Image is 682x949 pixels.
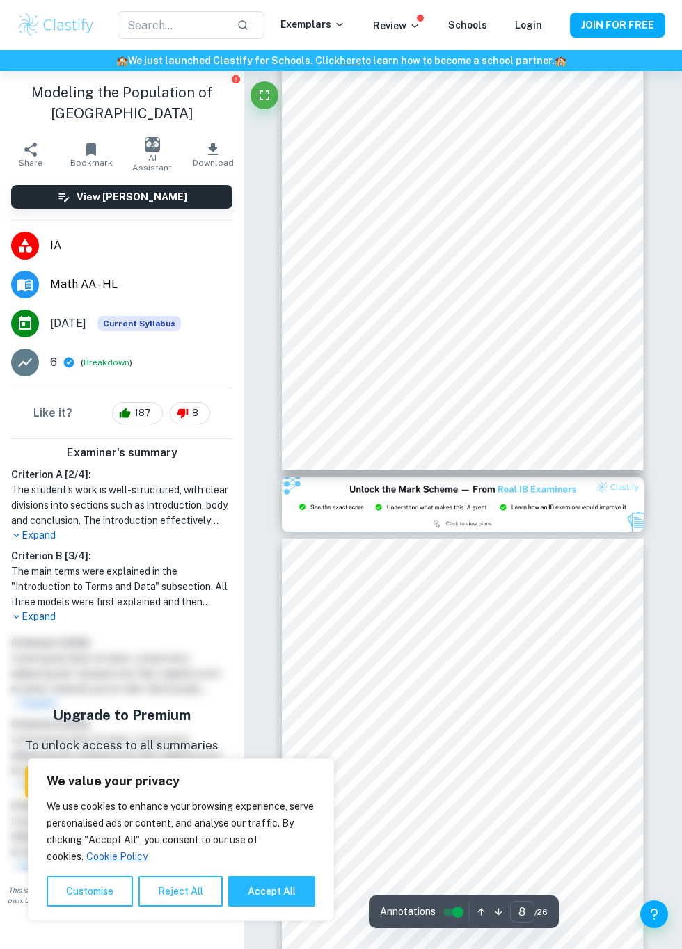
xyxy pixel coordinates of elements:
div: We value your privacy [28,758,334,921]
span: Annotations [380,904,436,919]
span: Bookmark [70,158,113,168]
h6: Criterion A [ 2 / 4 ]: [11,467,232,482]
span: This is an example of past student work. Do not copy or submit as your own. Use to understand the... [6,885,238,916]
div: 187 [112,402,163,424]
a: Login [515,19,542,31]
span: AI Assistant [130,153,175,173]
a: Cookie Policy [86,850,148,863]
p: Expand [11,528,232,543]
h1: The student's work is well-structured, with clear divisions into sections such as introduction, b... [11,482,232,528]
button: Help and Feedback [640,900,668,928]
span: Current Syllabus [97,316,181,331]
span: 187 [127,406,159,420]
h6: Criterion B [ 3 / 4 ]: [11,548,232,564]
h6: We just launched Clastify for Schools. Click to learn how to become a school partner. [3,53,679,68]
button: AI Assistant [122,135,183,174]
span: / 26 [534,906,548,918]
span: 8 [184,406,206,420]
img: AI Assistant [145,137,160,152]
a: here [340,55,361,66]
button: JOIN FOR FREE [570,13,665,38]
span: Math AA - HL [50,276,232,293]
button: Customise [47,876,133,907]
p: Exemplars [280,17,345,32]
span: 🏫 [116,55,128,66]
input: Search... [118,11,225,39]
span: Share [19,158,42,168]
p: We value your privacy [47,773,315,790]
a: Schools [448,19,487,31]
button: View [PERSON_NAME] [11,185,232,209]
button: Reject All [138,876,223,907]
h6: View [PERSON_NAME] [77,189,187,205]
div: This exemplar is based on the current syllabus. Feel free to refer to it for inspiration/ideas wh... [97,316,181,331]
button: View Plans [25,765,219,799]
h6: Like it? [33,405,72,422]
p: 6 [50,354,57,371]
div: 8 [170,402,210,424]
span: [DATE] [50,315,86,332]
span: ( ) [81,356,132,369]
button: Bookmark [61,135,122,174]
p: We use cookies to enhance your browsing experience, serve personalised ads or content, and analys... [47,798,315,865]
p: To unlock access to all summaries [25,737,219,755]
h6: Examiner's summary [6,445,238,461]
button: Breakdown [84,356,129,369]
button: Download [183,135,244,174]
img: Ad [282,477,643,532]
h1: Modeling the Population of [GEOGRAPHIC_DATA] [11,82,232,124]
button: Accept All [228,876,315,907]
h5: Upgrade to Premium [25,705,219,726]
button: Report issue [230,74,241,84]
span: Download [193,158,234,168]
p: Review [373,18,420,33]
img: Clastify logo [17,11,95,39]
p: Expand [11,609,232,624]
span: 🏫 [555,55,566,66]
h1: The main terms were explained in the "Introduction to Terms and Data" subsection. All three model... [11,564,232,609]
span: IA [50,237,232,254]
button: Fullscreen [251,81,278,109]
